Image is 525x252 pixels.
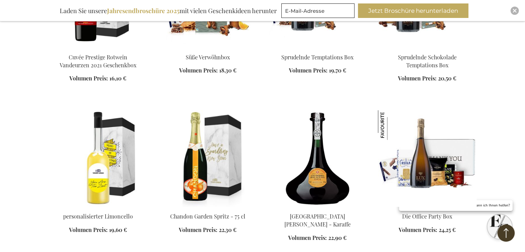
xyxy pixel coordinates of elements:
[511,7,519,15] div: Close
[328,234,347,241] span: 22,90 €
[284,213,351,228] a: [GEOGRAPHIC_DATA] [PERSON_NAME] - Karaffe
[69,75,126,83] a: Volumen Preis: 16,10 €
[399,226,437,233] span: Volumen Preis:
[281,3,357,20] form: marketing offers and promotions
[289,67,346,75] a: Volumen Preis: 19,70 €
[378,110,477,207] img: The Office Party Box
[288,234,327,241] span: Volumen Preis:
[60,54,136,69] a: Cuvée Prestige Rotwein Vandeurzen 2021 Geschenkbox
[268,110,367,207] img: São Pedro das Águias Reserve Tawny Porto - Karaffe
[399,226,456,234] a: Volumen Preis: 24,25 €
[179,226,236,234] a: Volumen Preis: 22,30 €
[109,226,127,233] span: 19,60 €
[69,226,127,234] a: Volumen Preis: 19,60 €
[268,45,367,51] a: Sparkling Temptations Bpx
[57,3,280,18] div: Laden Sie unsere mit vielen Geschenkideen herunter
[281,3,354,18] input: E-Mail-Adresse
[49,45,147,51] a: Cuvée Pure Red Vandeurzen 2019 Gift Box
[179,67,218,74] span: Volumen Preis:
[186,54,230,61] a: Süße Verwöhnbox
[107,7,179,15] b: Jahresendbroschüre 2025
[158,204,257,211] a: Chandon Garden Spritz - 75 cl
[281,54,353,61] a: Sprudelnde Temptations Box
[438,75,456,82] span: 20,50 €
[219,226,236,233] span: 22,30 €
[329,67,346,74] span: 19,70 €
[268,204,367,211] a: São Pedro das Águias Reserve Tawny Porto - Karaffe
[69,75,108,82] span: Volumen Preis:
[398,75,437,82] span: Volumen Preis:
[378,110,408,140] img: Die Office Party Box
[69,226,108,233] span: Volumen Preis:
[398,54,457,69] a: Sprudelnde Schokolade Temptations Box
[49,204,147,211] a: Personalized Limoncello
[170,213,245,220] a: Chandon Garden Spritz - 75 cl
[378,204,477,211] a: The Office Party Box Die Office Party Box
[378,45,477,51] a: Sparkling Chocolate Temptations Box
[219,67,236,74] span: 18,30 €
[288,234,347,242] a: Volumen Preis: 22,90 €
[63,213,133,220] a: personalisierter Limoncello
[179,226,217,233] span: Volumen Preis:
[158,45,257,51] a: Süße Verwöhnbox
[289,67,328,74] span: Volumen Preis:
[398,75,456,83] a: Volumen Preis: 20,50 €
[109,75,126,82] span: 16,10 €
[358,3,468,18] button: Jetzt Broschüre herunterladen
[513,9,517,13] img: Close
[158,110,257,207] img: Chandon Garden Spritz - 75 cl
[402,213,452,220] a: Die Office Party Box
[179,67,236,75] a: Volumen Preis: 18,30 €
[439,226,456,233] span: 24,25 €
[49,110,147,207] img: Personalized Limoncello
